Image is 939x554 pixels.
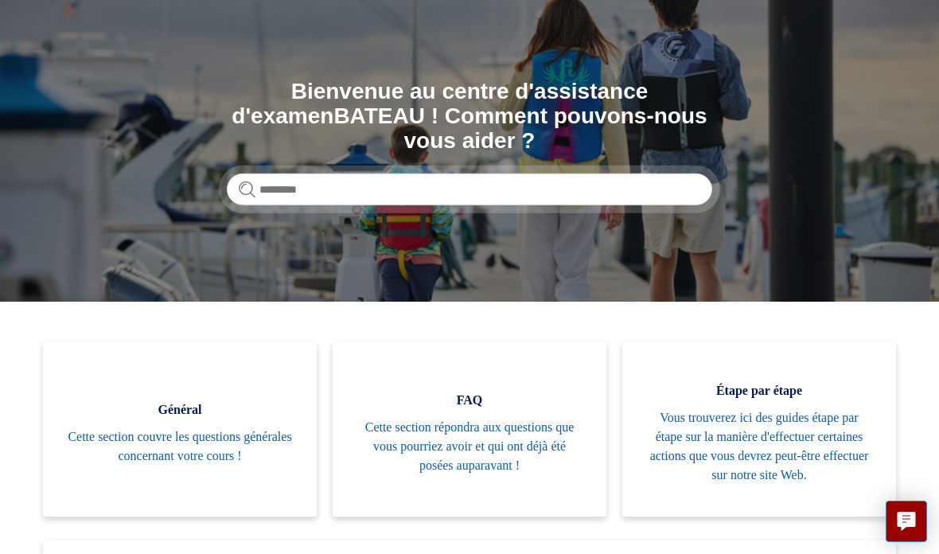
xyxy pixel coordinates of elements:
[227,174,712,205] input: Recherche
[716,384,802,397] font: Étape par étape
[232,79,707,153] font: Bienvenue au centre d'assistance d'examenBATEAU ! Comment pouvons-nous vous aider ?
[43,341,317,517] a: Général Cette section couvre les questions générales concernant votre cours !
[886,501,927,542] button: Live chat
[457,393,483,407] font: FAQ
[333,341,606,517] a: FAQ Cette section répondra aux questions que vous pourriez avoir et qui ont déjà été posées aupar...
[650,411,869,482] font: Vous trouverez ici des guides étape par étape sur la manière d'effectuer certaines actions que vo...
[622,341,896,517] a: Étape par étape Vous trouverez ici des guides étape par étape sur la manière d'effectuer certaine...
[68,430,291,462] font: Cette section couvre les questions générales concernant votre cours !
[365,420,575,472] font: Cette section répondra aux questions que vous pourriez avoir et qui ont déjà été posées auparavant !
[158,403,201,416] font: Général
